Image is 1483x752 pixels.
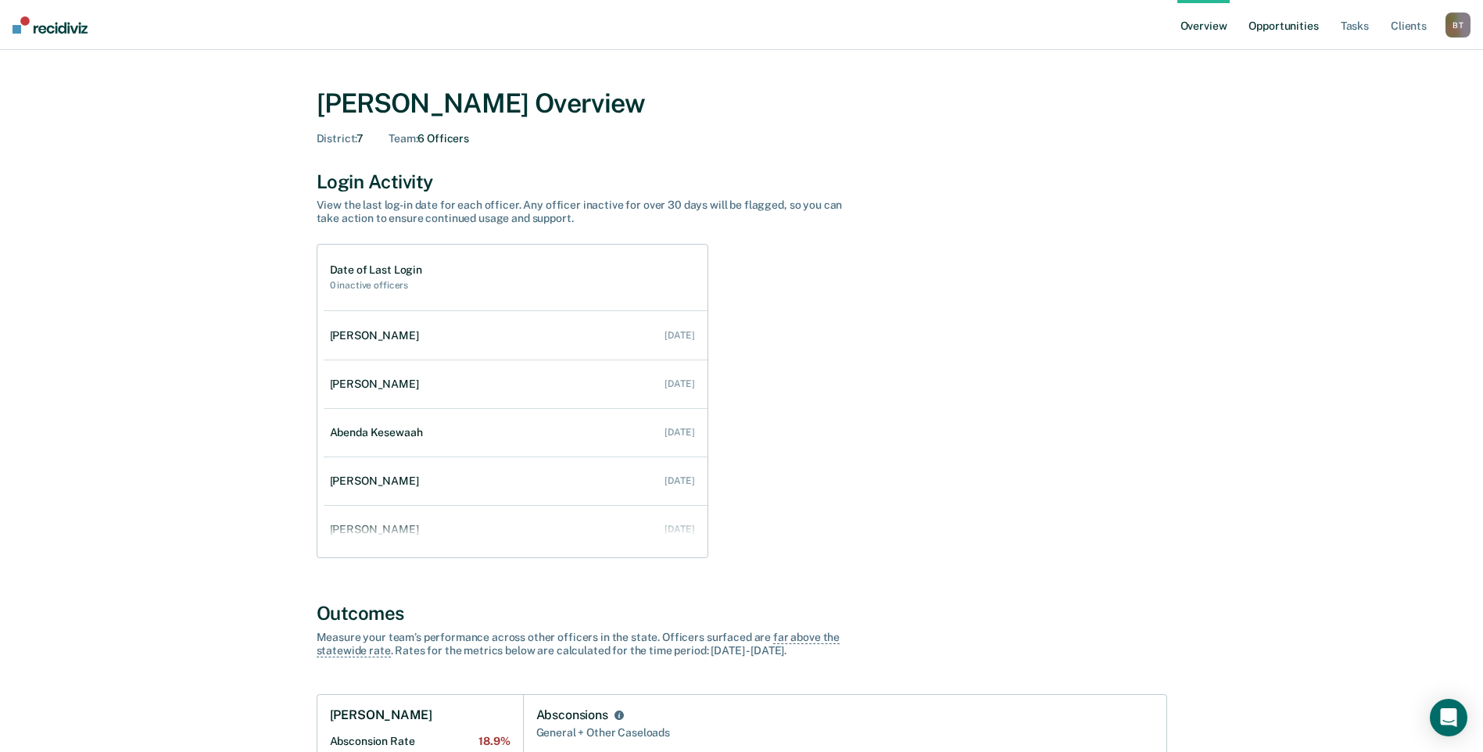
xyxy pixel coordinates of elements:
[478,735,510,748] span: 18.9%
[1445,13,1470,38] div: B T
[317,132,357,145] span: District :
[330,474,425,488] div: [PERSON_NAME]
[317,170,1167,193] div: Login Activity
[611,707,627,723] button: Absconsions
[324,459,707,503] a: [PERSON_NAME] [DATE]
[324,410,707,455] a: Abenda Kesewaah [DATE]
[389,132,469,145] div: 6 Officers
[536,707,608,723] div: Absconsions
[317,602,1167,625] div: Outcomes
[389,132,417,145] span: Team :
[324,507,707,552] a: [PERSON_NAME] [DATE]
[13,16,88,34] img: Recidiviz
[317,88,1167,120] div: [PERSON_NAME] Overview
[330,735,510,748] h2: Absconsion Rate
[664,475,694,486] div: [DATE]
[330,378,425,391] div: [PERSON_NAME]
[664,427,694,438] div: [DATE]
[317,631,840,657] span: far above the statewide rate
[1430,699,1467,736] div: Open Intercom Messenger
[664,330,694,341] div: [DATE]
[324,313,707,358] a: [PERSON_NAME] [DATE]
[324,362,707,406] a: [PERSON_NAME] [DATE]
[317,199,864,225] div: View the last log-in date for each officer. Any officer inactive for over 30 days will be flagged...
[330,707,432,723] h1: [PERSON_NAME]
[330,523,425,536] div: [PERSON_NAME]
[330,280,422,291] h2: 0 inactive officers
[330,263,422,277] h1: Date of Last Login
[317,631,864,657] div: Measure your team’s performance across other officer s in the state. Officer s surfaced are . Rat...
[1445,13,1470,38] button: BT
[664,378,694,389] div: [DATE]
[664,524,694,535] div: [DATE]
[330,426,429,439] div: Abenda Kesewaah
[536,723,1154,743] div: General + Other Caseloads
[330,329,425,342] div: [PERSON_NAME]
[317,132,364,145] div: 7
